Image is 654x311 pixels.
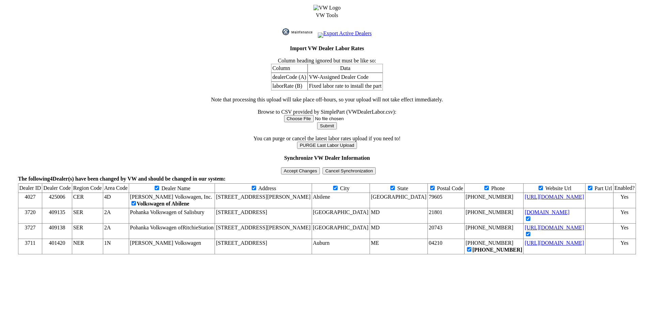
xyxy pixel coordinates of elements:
[42,208,72,224] td: 409135
[284,155,370,161] b: Synchronize VW Dealer Information
[340,185,349,191] span: City
[525,194,584,200] a: [URL][DOMAIN_NAME]
[397,185,408,191] span: State
[18,176,225,182] b: The following Dealer(s) have been changed by VW and should be changed in our system:
[525,225,584,230] a: [URL][DOMAIN_NAME]
[18,57,636,149] td: Column heading ignored but must be like so: Note that processing this upload will take place off-...
[216,194,310,200] span: [STREET_ADDRESS][PERSON_NAME]
[371,225,380,230] span: MD
[42,239,72,254] td: 401420
[271,64,308,73] td: Column
[42,224,72,239] td: 409138
[73,209,83,215] span: SER
[308,64,383,73] td: Data
[18,224,42,239] td: 3727
[595,185,612,191] span: Part Url
[271,73,308,82] td: dealerCode (A)
[42,184,72,193] td: Dealer Code
[323,167,376,174] input: Cancel Synchronization
[130,209,205,215] span: Pohanka Volkswagen of Salisbury
[308,73,383,82] td: VW-Assigned Dealer Code
[429,225,442,230] span: 20743
[216,225,310,230] span: [STREET_ADDRESS][PERSON_NAME]
[429,194,442,200] span: 79605
[73,240,84,246] span: NER
[73,225,83,230] span: SER
[50,176,53,182] span: 4
[466,209,513,215] span: [PHONE_NUMBER]
[72,184,103,193] td: Region Code
[281,167,320,174] input: Accept Changes
[621,225,628,230] span: Yes
[621,209,628,215] span: Yes
[18,184,42,193] td: Dealer ID
[525,240,584,246] a: [URL][DOMAIN_NAME]
[73,194,84,200] span: CER
[216,240,267,246] span: [STREET_ADDRESS]
[313,209,369,215] span: [GEOGRAPHIC_DATA]
[317,122,337,129] input: Submit
[42,193,72,208] td: 425006
[18,239,42,254] td: 3711
[104,240,111,246] span: 1N
[130,194,212,200] span: [PERSON_NAME] Volkswagen, Inc.
[19,12,635,19] td: VW Tools
[18,193,42,208] td: 4027
[137,201,189,207] span: Volkswagen of Abilene
[437,185,463,191] span: Postal Code
[371,240,379,246] span: ME
[313,240,330,246] span: Auburn
[371,209,380,215] span: MD
[18,208,42,224] td: 3720
[104,209,111,215] span: 2A
[545,185,571,191] span: Website Url
[130,225,214,230] span: Pohanka Volkswagen ofRitchieStation
[271,82,308,90] td: laborRate (B)
[313,194,330,200] span: Abilene
[466,194,513,200] span: [PHONE_NUMBER]
[290,45,364,51] b: Import VW Dealer Labor Rates
[429,209,442,215] span: 21801
[318,30,372,36] a: Export Active Dealers
[621,240,628,246] span: Yes
[371,194,426,200] span: [GEOGRAPHIC_DATA]
[258,185,276,191] span: Address
[104,194,111,200] span: 4D
[313,225,369,230] span: [GEOGRAPHIC_DATA]
[466,240,513,246] span: [PHONE_NUMBER]
[491,185,505,191] span: Phone
[429,240,442,246] span: 04210
[104,225,111,230] span: 2A
[466,225,513,230] span: [PHONE_NUMBER]
[161,185,190,191] span: Dealer Name
[297,142,357,149] input: PURGE Last Labor Upload
[621,194,628,200] span: Yes
[313,5,341,11] img: VW Logo
[308,82,383,90] td: Fixed labor rate to install the part
[103,184,129,193] td: Area Code
[130,240,201,246] span: [PERSON_NAME] Volkswagen
[282,28,316,35] img: maint.gif
[472,247,523,253] span: [PHONE_NUMBER]
[216,209,267,215] span: [STREET_ADDRESS]
[613,184,636,193] td: Enabled?
[318,32,323,38] img: MSExcel.jpg
[525,209,570,215] a: [DOMAIN_NAME]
